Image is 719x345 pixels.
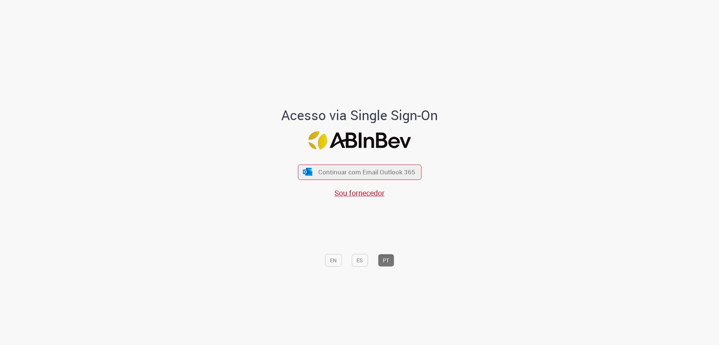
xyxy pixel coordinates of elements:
button: ícone Azure/Microsoft 360 Continuar com Email Outlook 365 [298,164,421,180]
button: ES [352,254,368,267]
a: Sou fornecedor [334,188,385,198]
span: Continuar com Email Outlook 365 [318,168,415,177]
h1: Acesso via Single Sign-On [256,107,464,122]
img: Logo ABInBev [308,131,411,150]
img: ícone Azure/Microsoft 360 [303,168,313,176]
button: EN [325,254,342,267]
button: PT [378,254,394,267]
